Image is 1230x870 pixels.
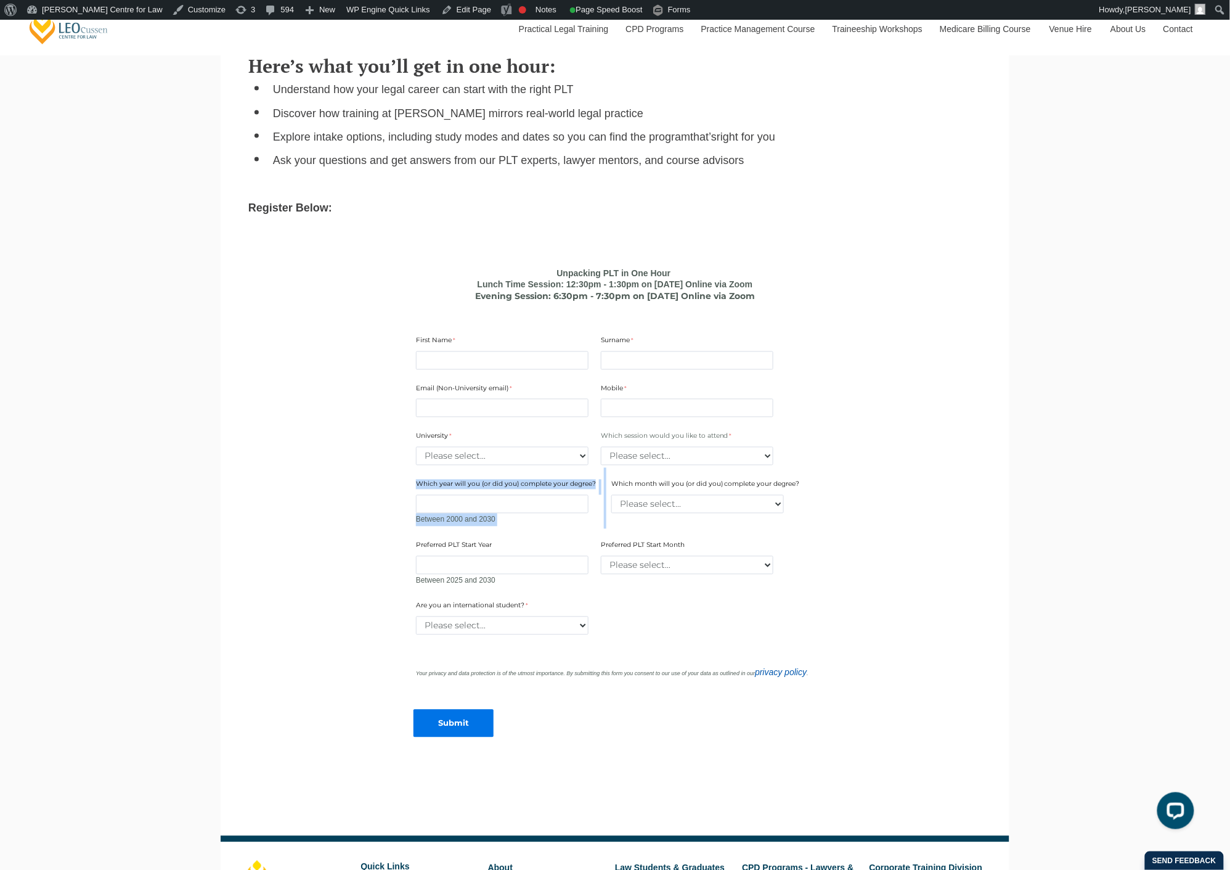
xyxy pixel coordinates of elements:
[416,495,589,514] input: Which year will you (or did you) complete your degree?
[416,480,599,492] label: Which year will you (or did you) complete your degree?
[478,280,753,290] b: Lunch Time Session: 12:30pm - 1:30pm on [DATE] Online via Zoom
[601,399,773,417] input: Mobile
[416,447,589,466] select: University
[611,495,784,514] select: Which month will you (or did you) complete your degree?
[248,54,555,78] span: Here’s what you’ll get in one hour:
[273,131,690,143] span: Explore intake options, including study modes and dates so you can find the program
[601,432,728,440] span: Which session would you like to attend
[690,131,717,143] span: that’s
[416,384,515,396] label: Email (Non-University email)
[755,668,807,678] a: privacy policy
[416,336,458,348] label: First Name
[416,399,589,417] input: Email (Non-University email)
[1125,5,1191,14] span: [PERSON_NAME]
[416,617,589,635] select: Are you an international student?
[1040,2,1101,55] a: Venue Hire
[510,2,617,55] a: Practical Legal Training
[519,6,526,14] div: Focus keyphrase not set
[717,131,775,143] span: right for you
[28,10,110,45] a: [PERSON_NAME] Centre for Law
[273,83,982,97] li: Understand how your legal career can start with the right PLT
[1101,2,1154,55] a: About Us
[611,480,803,492] label: Which month will you (or did you) complete your degree?
[413,710,494,737] input: Submit
[692,2,823,55] a: Practice Management Course
[416,351,589,370] input: First Name
[273,107,982,121] li: Discover how training at [PERSON_NAME] mirrors real-world legal practice
[416,671,808,677] i: Your privacy and data protection is of the utmost importance. By submitting this form you consent...
[557,269,671,279] b: Unpacking PLT in One Hour
[273,154,982,168] li: Ask your questions and get answers from our PLT experts, lawyer mentors, and course advisors
[601,447,773,466] select: Which session would you like to attend
[416,556,589,575] input: Preferred PLT Start Year
[475,291,755,302] span: Evening Session: 6:30pm - 7:30pm on [DATE] Online via Zoom
[416,601,539,614] label: Are you an international student?
[416,541,495,553] label: Preferred PLT Start Year
[416,515,495,524] span: Between 2000 and 2030
[931,2,1040,55] a: Medicare Billing Course
[601,541,688,553] label: Preferred PLT Start Month
[601,556,773,575] select: Preferred PLT Start Month
[1154,2,1202,55] a: Contact
[416,432,455,444] label: University
[616,2,691,55] a: CPD Programs
[416,577,495,585] span: Between 2025 and 2030
[823,2,931,55] a: Traineeship Workshops
[248,202,332,214] strong: Register Below:
[601,384,630,396] label: Mobile
[601,351,773,370] input: Surname
[1147,787,1199,839] iframe: LiveChat chat widget
[601,336,637,348] label: Surname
